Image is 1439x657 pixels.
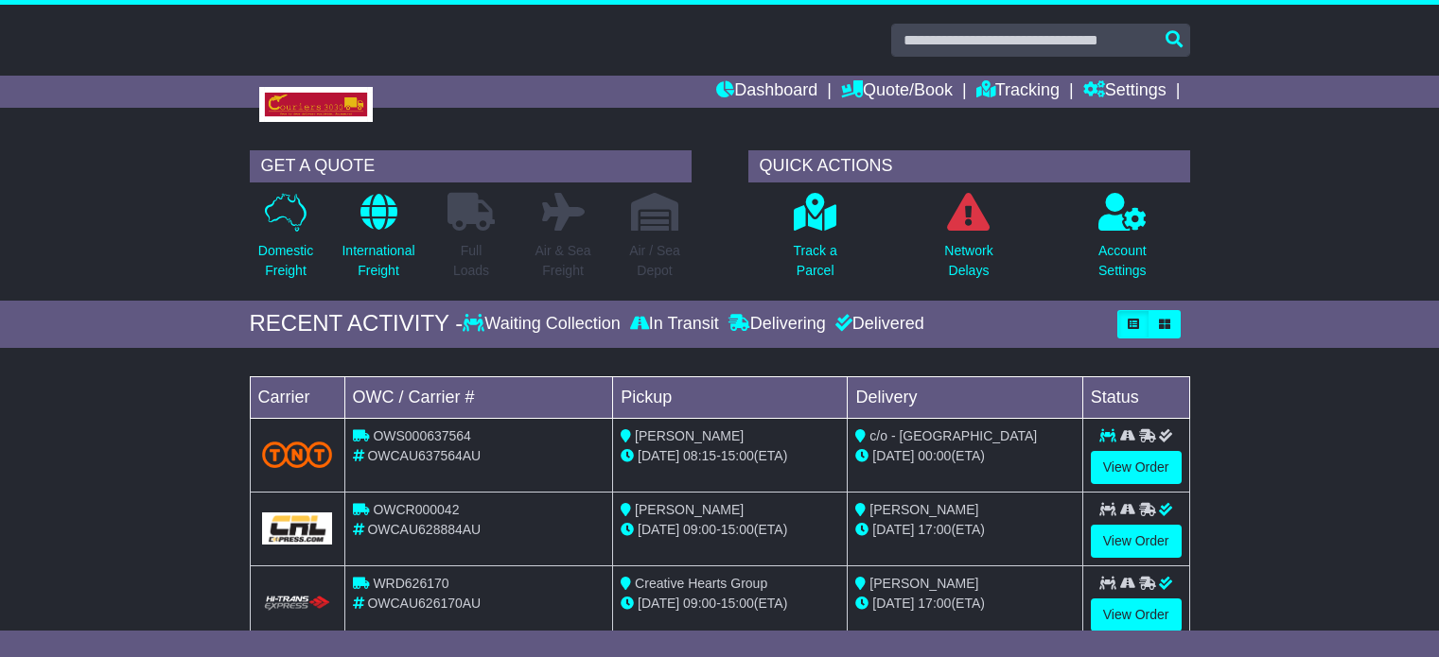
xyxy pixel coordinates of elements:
[721,448,754,463] span: 15:00
[344,376,613,418] td: OWC / Carrier #
[535,241,590,281] p: Air & Sea Freight
[724,314,831,335] div: Delivering
[638,522,679,537] span: [DATE]
[1097,192,1148,291] a: AccountSettings
[341,192,415,291] a: InternationalFreight
[629,241,680,281] p: Air / Sea Depot
[367,596,481,611] span: OWCAU626170AU
[463,314,624,335] div: Waiting Collection
[621,594,839,614] div: - (ETA)
[855,446,1074,466] div: (ETA)
[638,596,679,611] span: [DATE]
[721,596,754,611] span: 15:00
[716,76,817,108] a: Dashboard
[342,241,414,281] p: International Freight
[1098,241,1147,281] p: Account Settings
[447,241,495,281] p: Full Loads
[638,448,679,463] span: [DATE]
[250,150,692,182] div: GET A QUOTE
[855,520,1074,540] div: (ETA)
[250,310,464,337] div: RECENT ACTIVITY -
[872,522,914,537] span: [DATE]
[794,241,837,281] p: Track a Parcel
[367,448,481,463] span: OWCAU637564AU
[683,596,716,611] span: 09:00
[841,76,953,108] a: Quote/Book
[976,76,1060,108] a: Tracking
[855,594,1074,614] div: (ETA)
[1082,376,1189,418] td: Status
[621,446,839,466] div: - (ETA)
[1091,598,1182,631] a: View Order
[793,192,838,291] a: Track aParcel
[1083,76,1167,108] a: Settings
[869,576,978,591] span: [PERSON_NAME]
[1091,525,1182,558] a: View Order
[872,596,914,611] span: [DATE]
[872,448,914,463] span: [DATE]
[831,314,924,335] div: Delivered
[613,376,848,418] td: Pickup
[262,595,333,613] img: HiTrans.png
[258,241,313,281] p: Domestic Freight
[848,376,1082,418] td: Delivery
[373,576,448,591] span: WRD626170
[944,241,992,281] p: Network Delays
[373,428,471,443] span: OWS000637564
[250,376,344,418] td: Carrier
[262,512,333,545] img: GetCarrierServiceLogo
[262,441,333,467] img: TNT_Domestic.png
[721,522,754,537] span: 15:00
[635,502,744,517] span: [PERSON_NAME]
[748,150,1190,182] div: QUICK ACTIONS
[625,314,724,335] div: In Transit
[373,502,459,517] span: OWCR000042
[621,520,839,540] div: - (ETA)
[683,448,716,463] span: 08:15
[869,502,978,517] span: [PERSON_NAME]
[943,192,993,291] a: NetworkDelays
[918,596,951,611] span: 17:00
[367,522,481,537] span: OWCAU628884AU
[918,448,951,463] span: 00:00
[1091,451,1182,484] a: View Order
[869,428,1037,443] span: c/o - [GEOGRAPHIC_DATA]
[683,522,716,537] span: 09:00
[257,192,314,291] a: DomesticFreight
[635,576,767,591] span: Creative Hearts Group
[635,428,744,443] span: [PERSON_NAME]
[918,522,951,537] span: 17:00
